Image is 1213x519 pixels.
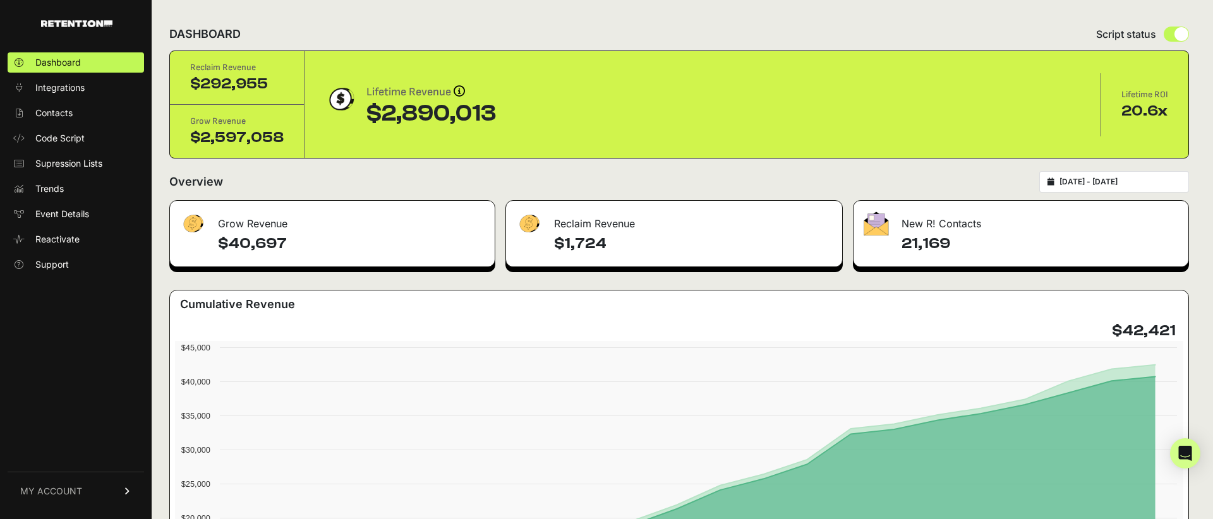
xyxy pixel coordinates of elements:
[170,201,495,239] div: Grow Revenue
[8,204,144,224] a: Event Details
[506,201,842,239] div: Reclaim Revenue
[180,212,205,236] img: fa-dollar-13500eef13a19c4ab2b9ed9ad552e47b0d9fc28b02b83b90ba0e00f96d6372e9.png
[325,83,356,115] img: dollar-coin-05c43ed7efb7bc0c12610022525b4bbbb207c7efeef5aecc26f025e68dcafac9.png
[181,343,210,352] text: $45,000
[8,103,144,123] a: Contacts
[366,101,496,126] div: $2,890,013
[8,254,144,275] a: Support
[190,74,284,94] div: $292,955
[35,157,102,170] span: Supression Lists
[181,377,210,386] text: $40,000
[190,115,284,128] div: Grow Revenue
[35,107,73,119] span: Contacts
[366,83,496,101] div: Lifetime Revenue
[1096,27,1156,42] span: Script status
[8,179,144,199] a: Trends
[35,132,85,145] span: Code Script
[190,128,284,148] div: $2,597,058
[554,234,832,254] h4: $1,724
[8,128,144,148] a: Code Script
[8,229,144,249] a: Reactivate
[181,445,210,455] text: $30,000
[218,234,485,254] h4: $40,697
[8,472,144,510] a: MY ACCOUNT
[190,61,284,74] div: Reclaim Revenue
[20,485,82,498] span: MY ACCOUNT
[181,411,210,421] text: $35,000
[35,208,89,220] span: Event Details
[35,233,80,246] span: Reactivate
[8,153,144,174] a: Supression Lists
[516,212,541,236] img: fa-dollar-13500eef13a19c4ab2b9ed9ad552e47b0d9fc28b02b83b90ba0e00f96d6372e9.png
[180,295,295,313] h3: Cumulative Revenue
[1121,88,1168,101] div: Lifetime ROI
[181,479,210,489] text: $25,000
[35,182,64,195] span: Trends
[1170,438,1200,468] div: Open Intercom Messenger
[902,234,1178,254] h4: 21,169
[864,212,889,236] img: fa-envelope-19ae18322b30453b285274b1b8af3d052b27d846a4fbe8435d1a52b978f639a2.png
[35,56,81,69] span: Dashboard
[35,81,85,94] span: Integrations
[8,52,144,73] a: Dashboard
[169,25,241,43] h2: DASHBOARD
[1112,321,1176,341] h4: $42,421
[854,201,1188,239] div: New R! Contacts
[169,173,223,191] h2: Overview
[8,78,144,98] a: Integrations
[41,20,112,27] img: Retention.com
[35,258,69,271] span: Support
[1121,101,1168,121] div: 20.6x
